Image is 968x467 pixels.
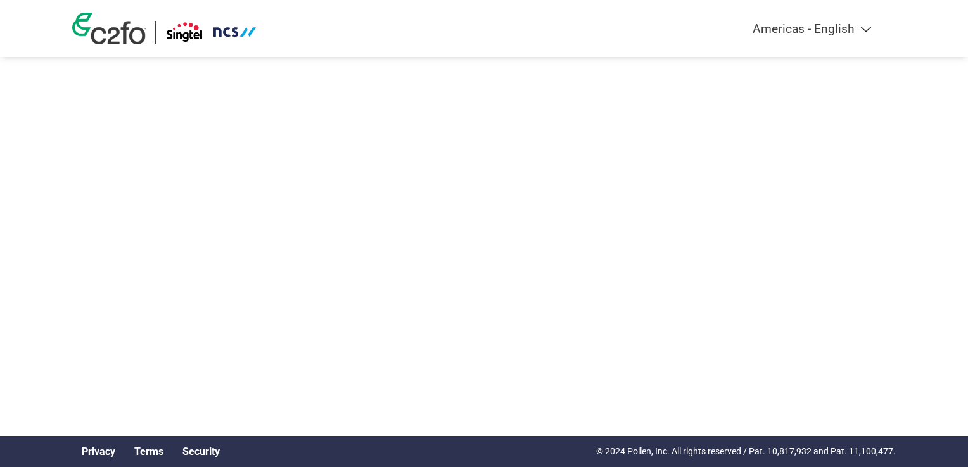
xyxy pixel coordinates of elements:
p: © 2024 Pollen, Inc. All rights reserved / Pat. 10,817,932 and Pat. 11,100,477. [596,445,896,458]
a: Security [182,445,220,458]
img: Singtel [165,21,257,44]
a: Privacy [82,445,115,458]
a: Terms [134,445,163,458]
img: c2fo logo [72,13,146,44]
